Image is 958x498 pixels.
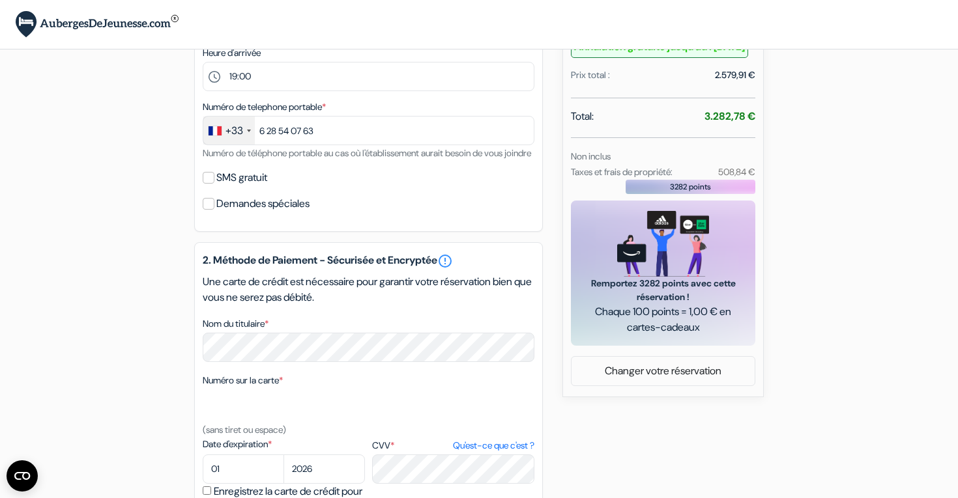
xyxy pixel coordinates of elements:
span: Remportez 3282 points avec cette réservation ! [587,277,740,304]
label: Nom du titulaire [203,317,269,331]
div: Prix total : [571,68,610,82]
h5: 2. Méthode de Paiement - Sécurisée et Encryptée [203,253,534,269]
small: 508,84 € [718,166,755,178]
label: Date d'expiration [203,437,365,451]
a: error_outline [437,253,453,269]
label: Demandes spéciales [216,195,310,213]
p: Une carte de crédit est nécessaire pour garantir votre réservation bien que vous ne serez pas déb... [203,274,534,305]
span: 3282 points [670,181,711,193]
div: 2.579,91 € [715,68,755,82]
label: Heure d'arrivée [203,46,261,60]
label: SMS gratuit [216,169,267,187]
strong: 3.282,78 € [704,109,755,123]
a: Changer votre réservation [572,359,755,383]
small: Numéro de téléphone portable au cas où l'établissement aurait besoin de vous joindre [203,147,531,159]
label: CVV [372,439,534,452]
img: AubergesDeJeunesse.com [16,11,179,38]
a: Qu'est-ce que c'est ? [453,439,534,452]
div: France: +33 [203,117,255,145]
label: Numéro de telephone portable [203,100,326,114]
label: Numéro sur la carte [203,374,283,387]
button: Ouvrir le widget CMP [7,460,38,491]
small: Taxes et frais de propriété: [571,166,673,178]
input: 6 12 34 56 78 [203,116,534,145]
span: Total: [571,109,594,124]
small: Non inclus [571,150,611,162]
img: gift_card_hero_new.png [617,211,709,277]
div: +33 [225,123,243,139]
span: Chaque 100 points = 1,00 € en cartes-cadeaux [587,304,740,335]
small: (sans tiret ou espace) [203,424,286,436]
